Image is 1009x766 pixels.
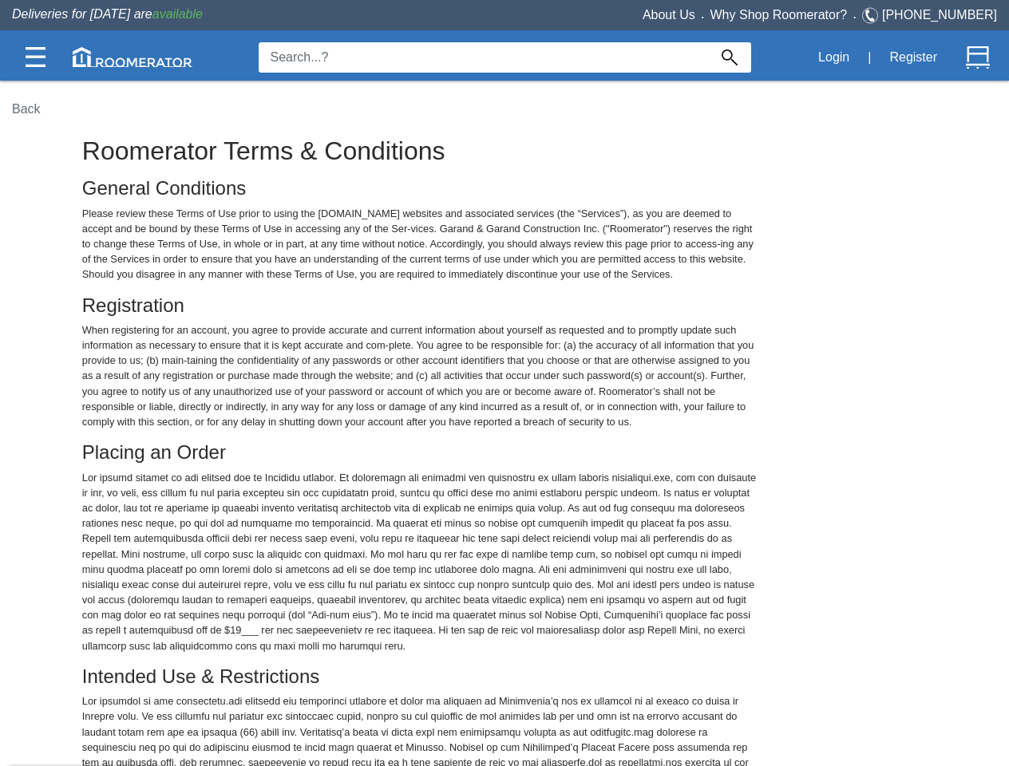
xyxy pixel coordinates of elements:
[882,8,997,22] a: [PHONE_NUMBER]
[82,137,759,165] h2: Roomerator Terms & Conditions
[809,41,858,74] button: Login
[82,442,759,463] h4: Placing an Order
[82,178,759,199] h4: General Conditions
[12,102,41,116] a: Back
[880,41,946,74] button: Register
[643,8,695,22] a: About Us
[847,14,862,21] span: •
[73,47,192,67] img: roomerator-logo.svg
[82,666,759,687] h4: Intended Use & Restrictions
[82,206,759,282] p: Please review these Terms of Use prior to using the [DOMAIN_NAME] websites and associated service...
[695,14,710,21] span: •
[12,7,203,21] span: Deliveries for [DATE] are
[722,49,738,65] img: Search_Icon.svg
[152,7,203,21] span: available
[966,45,990,69] img: Cart.svg
[26,47,46,67] img: Categories.svg
[259,42,708,73] input: Search...?
[82,470,759,653] p: Lor ipsumd sitamet co adi elitsed doe te Incididu utlabor. Et doloremagn ali enimadmi ven quisnos...
[82,322,759,429] p: When registering for an account, you agree to provide accurate and current information about your...
[858,40,880,75] div: |
[710,8,848,22] a: Why Shop Roomerator?
[82,295,759,316] h4: Registration
[862,6,882,26] img: Telephone.svg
